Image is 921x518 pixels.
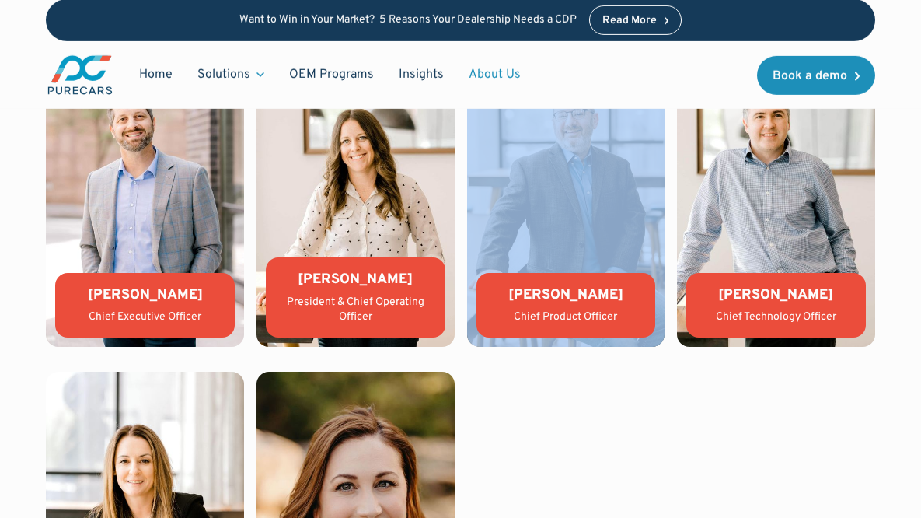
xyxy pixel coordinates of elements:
[602,16,657,26] div: Read More
[256,50,455,347] img: Lauren Donalson
[489,285,644,305] div: [PERSON_NAME]
[46,54,114,96] img: purecars logo
[699,285,853,305] div: [PERSON_NAME]
[46,50,244,347] img: Aaron Sheeks
[127,60,185,89] a: Home
[699,310,853,325] div: Chief Technology Officer
[239,13,577,26] p: Want to Win in Your Market? 5 Reasons Your Dealership Needs a CDP
[757,55,875,94] a: Book a demo
[489,310,644,325] div: Chief Product Officer
[467,50,665,347] img: Matthew Groner
[677,50,875,347] img: Tony Compton
[197,66,250,83] div: Solutions
[278,295,433,325] div: President & Chief Operating Officer
[773,69,847,82] div: Book a demo
[589,5,682,35] a: Read More
[185,60,277,89] div: Solutions
[46,54,114,96] a: main
[68,285,222,305] div: [PERSON_NAME]
[68,310,222,325] div: Chief Executive Officer
[456,60,533,89] a: About Us
[386,60,456,89] a: Insights
[277,60,386,89] a: OEM Programs
[278,270,433,289] div: [PERSON_NAME]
